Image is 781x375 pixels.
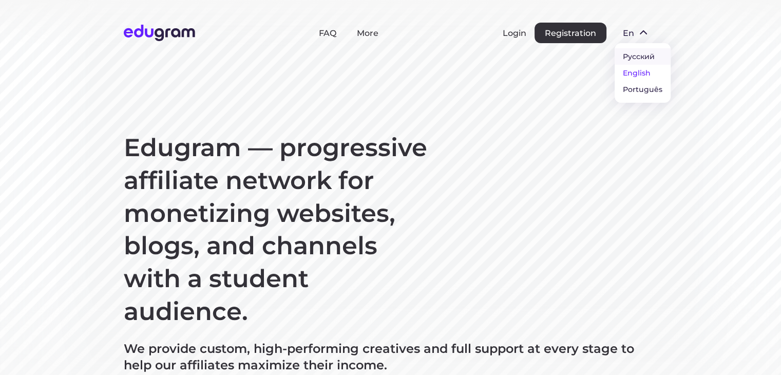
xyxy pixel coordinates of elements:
button: English [615,65,671,81]
button: Русский [615,48,671,65]
img: Edugram Logo [124,25,195,41]
span: en [623,28,633,38]
button: Registration [535,23,606,43]
a: FAQ [319,28,336,38]
h1: Edugram — progressive affiliate network for monetizing websites, blogs, and channels with a stude... [124,132,432,328]
button: en [615,23,658,43]
button: Login [503,28,526,38]
a: More [357,28,378,38]
button: Português [615,81,671,98]
p: We provide custom, high-performing creatives and full support at every stage to help our affiliat... [124,341,658,373]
